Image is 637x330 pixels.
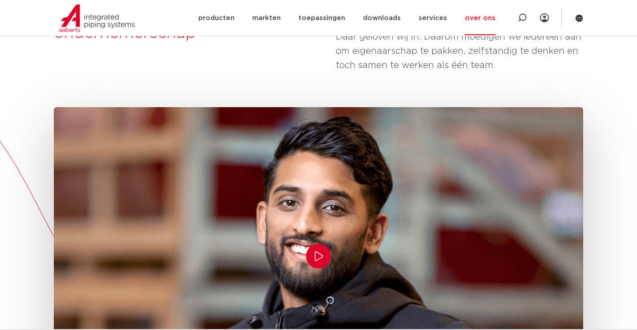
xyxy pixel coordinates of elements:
[336,1,583,72] p: Hoe meer ruimte mensen krijgen, hoe groter de kans op slimme, verrassende oplossingen voor onze k...
[419,1,447,35] a: services
[198,1,496,35] nav: Menu
[198,1,234,35] a: producten
[54,4,314,41] span: gebouwd op ondernemerschap
[298,1,345,35] a: toepassingen
[465,1,496,35] a: over ons
[252,1,281,35] a: markten
[363,1,401,35] a: downloads
[306,244,331,269] button: Play/Pause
